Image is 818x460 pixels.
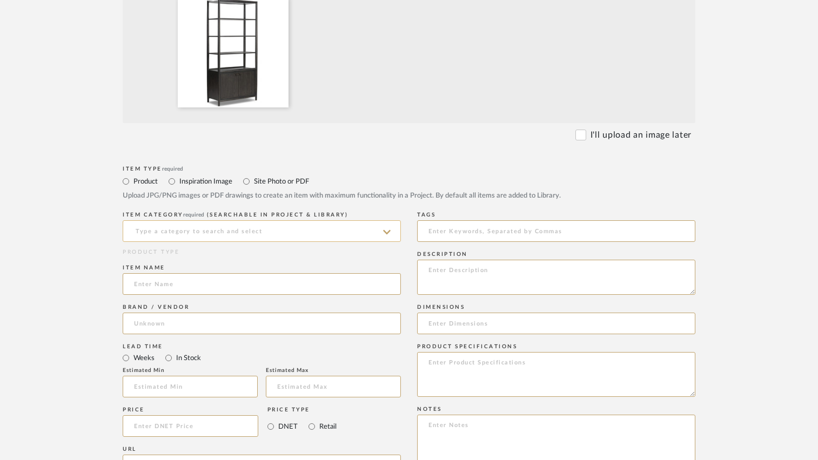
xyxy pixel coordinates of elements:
[318,421,337,432] label: Retail
[417,220,695,242] input: Enter Keywords, Separated by Commas
[417,406,695,412] div: Notes
[417,304,695,310] div: Dimensions
[162,166,183,172] span: required
[178,175,232,187] label: Inspiration Image
[123,351,401,364] mat-radio-group: Select item type
[132,175,158,187] label: Product
[207,212,348,218] span: (Searchable in Project & Library)
[253,175,309,187] label: Site Photo or PDF
[123,191,695,201] div: Upload JPG/PNG images or PDF drawings to create an item with maximum functionality in a Project. ...
[123,265,401,271] div: Item name
[123,376,258,397] input: Estimated Min
[417,343,695,350] div: Product Specifications
[267,415,337,437] mat-radio-group: Select price type
[123,367,258,374] div: Estimated Min
[123,446,401,452] div: URL
[123,304,401,310] div: Brand / Vendor
[266,376,401,397] input: Estimated Max
[183,212,204,218] span: required
[123,313,401,334] input: Unknown
[123,273,401,295] input: Enter Name
[123,343,401,350] div: Lead Time
[417,313,695,334] input: Enter Dimensions
[123,166,695,172] div: Item Type
[123,174,695,188] mat-radio-group: Select item type
[123,407,258,413] div: Price
[123,212,401,218] div: ITEM CATEGORY
[123,220,401,242] input: Type a category to search and select
[132,352,155,364] label: Weeks
[417,251,695,258] div: Description
[123,248,401,256] div: PRODUCT TYPE
[277,421,298,432] label: DNET
[591,128,692,141] label: I'll upload an image later
[417,212,695,218] div: Tags
[267,407,337,413] div: Price Type
[266,367,401,374] div: Estimated Max
[123,415,258,437] input: Enter DNET Price
[175,352,201,364] label: In Stock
